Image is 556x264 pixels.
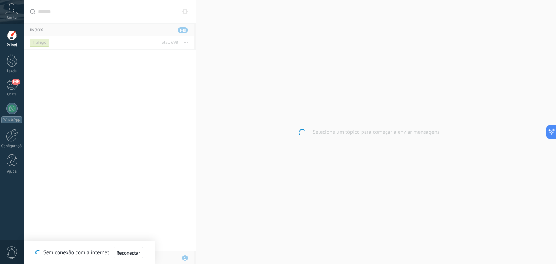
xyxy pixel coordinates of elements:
[7,16,17,20] span: Conta
[1,116,22,123] div: WhatsApp
[12,79,20,85] span: 949
[35,247,143,259] div: Sem conexão com a internet
[1,169,22,174] div: Ajuda
[1,69,22,74] div: Leads
[114,247,143,259] button: Reconectar
[1,92,22,97] div: Chats
[117,250,140,255] span: Reconectar
[1,43,22,48] div: Painel
[1,144,22,149] div: Configurações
